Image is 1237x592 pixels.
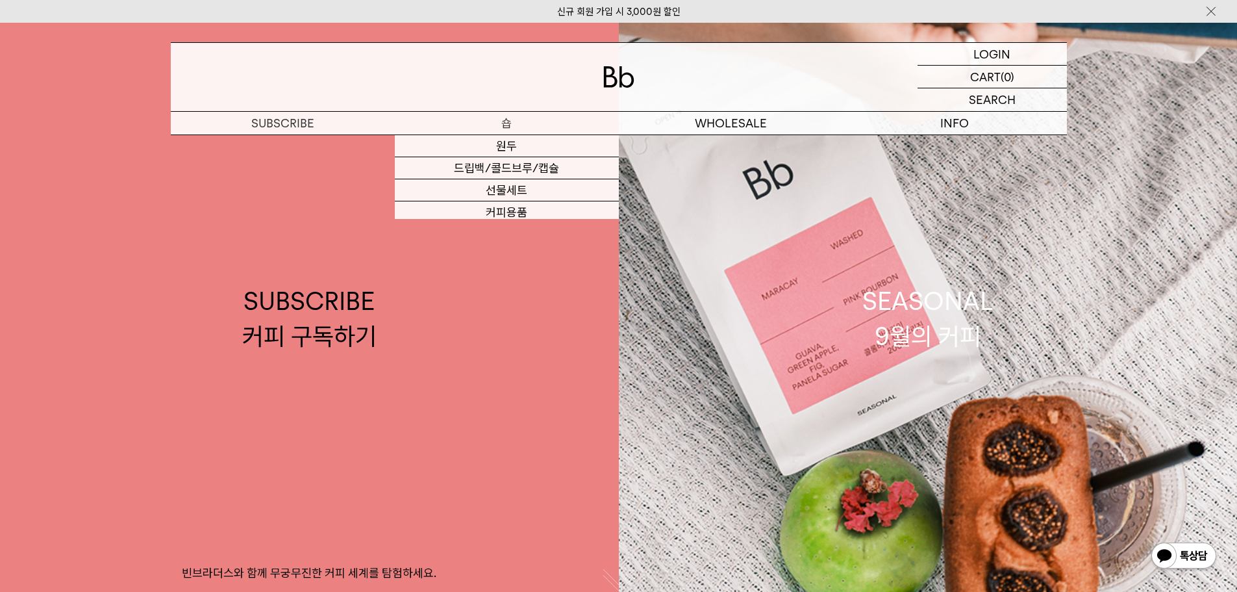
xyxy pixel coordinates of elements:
a: 드립백/콜드브루/캡슐 [395,157,619,179]
div: SUBSCRIBE 커피 구독하기 [242,284,377,353]
a: LOGIN [918,43,1067,66]
a: 커피용품 [395,201,619,224]
a: 선물세트 [395,179,619,201]
p: LOGIN [973,43,1010,65]
a: 신규 회원 가입 시 3,000원 할인 [557,6,681,18]
img: 로고 [603,66,634,88]
a: 원두 [395,135,619,157]
a: SUBSCRIBE [171,112,395,135]
div: SEASONAL 9월의 커피 [862,284,993,353]
img: 카카오톡 채널 1:1 채팅 버튼 [1150,541,1218,573]
p: CART [970,66,1001,88]
p: WHOLESALE [619,112,843,135]
a: CART (0) [918,66,1067,88]
p: (0) [1001,66,1014,88]
a: 숍 [395,112,619,135]
p: INFO [843,112,1067,135]
p: SEARCH [969,88,1016,111]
